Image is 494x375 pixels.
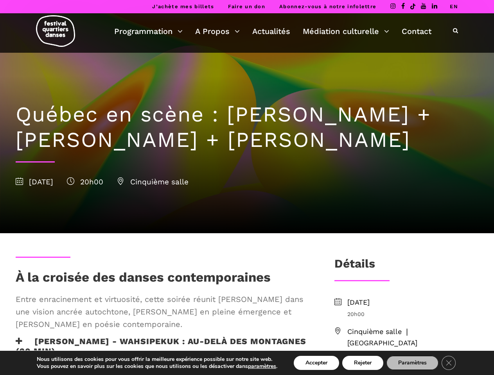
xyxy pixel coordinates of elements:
a: J’achète mes billets [152,4,214,9]
a: Abonnez-vous à notre infolettre [279,4,376,9]
button: Rejeter [342,356,383,370]
p: Vous pouvez en savoir plus sur les cookies que nous utilisons ou les désactiver dans . [37,363,277,370]
span: Entre enracinement et virtuosité, cette soirée réunit [PERSON_NAME] dans une vision ancrée autoch... [16,293,309,330]
a: Faire un don [228,4,265,9]
h1: À la croisée des danses contemporaines [16,270,271,289]
button: paramètres [248,363,276,370]
p: Nous utilisons des cookies pour vous offrir la meilleure expérience possible sur notre site web. [37,356,277,363]
button: Close GDPR Cookie Banner [442,356,456,370]
h1: Québec en scène : [PERSON_NAME] + [PERSON_NAME] + [PERSON_NAME] [16,102,478,153]
img: logo-fqd-med [36,15,75,47]
span: Cinquième salle ❘ [GEOGRAPHIC_DATA] [347,326,478,349]
a: Médiation culturelle [303,25,389,38]
h3: [PERSON_NAME] - WAHSIPEKUK : Au-delà des montagnes (20 min) [16,336,309,356]
button: Paramètres [386,356,438,370]
button: Accepter [294,356,339,370]
span: 20h00 [347,310,478,318]
a: Programmation [114,25,183,38]
a: EN [450,4,458,9]
span: Cinquième salle [117,177,189,186]
a: Actualités [252,25,290,38]
a: Contact [402,25,431,38]
h3: Détails [334,257,375,276]
span: [DATE] [347,297,478,308]
a: A Propos [195,25,240,38]
span: [DATE] [16,177,53,186]
span: 20h00 [67,177,103,186]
